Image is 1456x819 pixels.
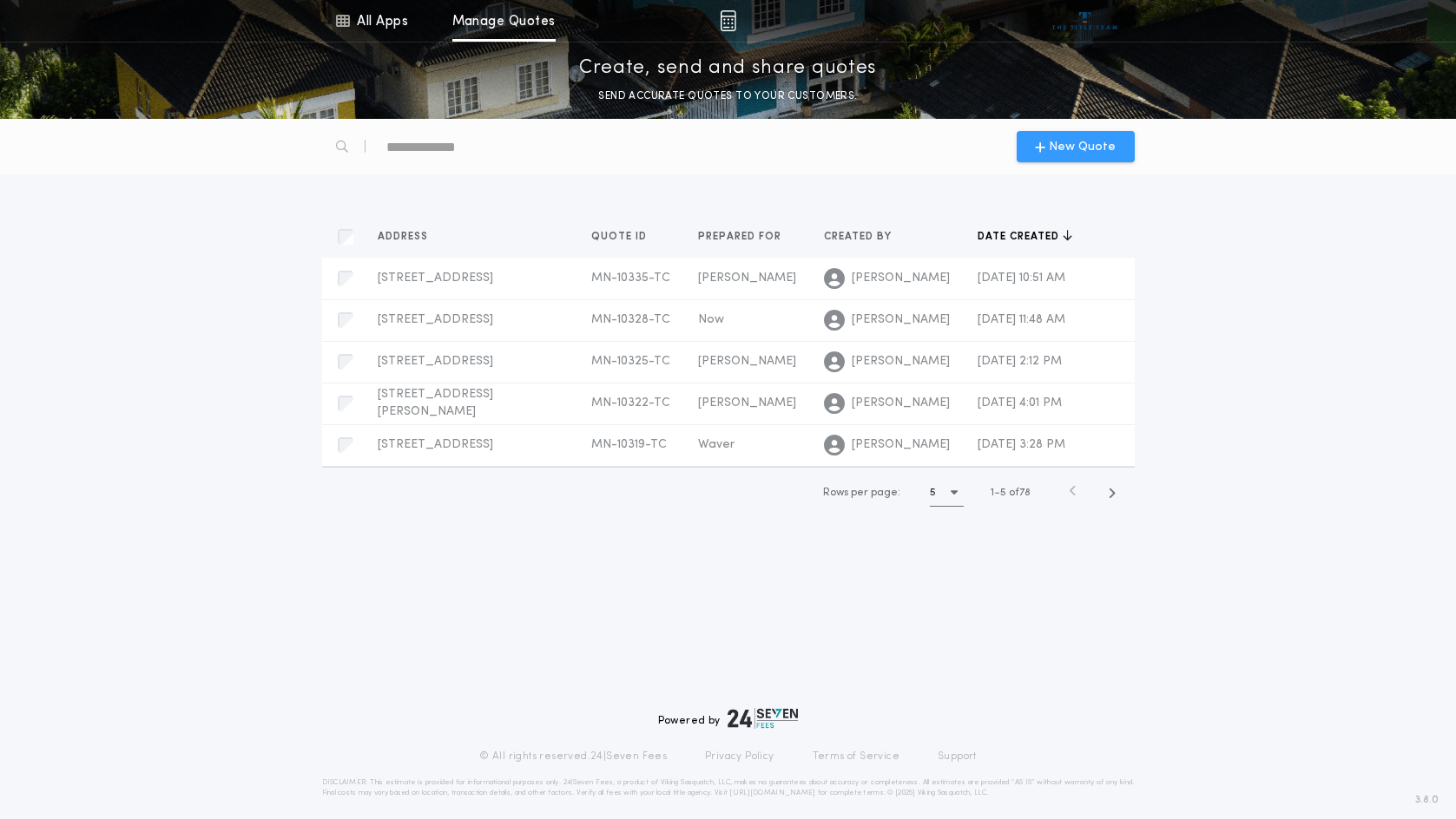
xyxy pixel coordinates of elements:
[978,438,1065,451] span: [DATE] 3:28 PM
[824,228,905,246] button: Created by
[728,708,799,729] img: logo
[824,230,895,244] span: Created by
[978,355,1062,368] span: [DATE] 2:12 PM
[322,777,1135,798] p: DISCLAIMER: This estimate is provided for informational purposes only. 24|Seven Fees, a product o...
[852,311,950,329] span: [PERSON_NAME]
[852,270,950,287] span: [PERSON_NAME]
[698,438,735,451] span: Waver
[1017,131,1135,162] button: New Quote
[813,750,899,763] a: Terms of Service
[1049,138,1116,156] span: New Quote
[1052,12,1117,29] img: vs-icon
[930,479,964,507] button: 5
[378,230,432,244] span: Address
[378,228,441,246] button: Address
[598,88,857,105] p: SEND ACCURATE QUOTES TO YOUR CUSTOMERS.
[852,395,950,412] span: [PERSON_NAME]
[378,272,493,285] span: [STREET_ADDRESS]
[729,790,815,796] a: [URL][DOMAIN_NAME]
[591,313,670,326] span: MN-10328-TC
[591,228,660,246] button: Quote ID
[1000,488,1006,498] span: 5
[579,55,877,82] p: Create, send and share quotes
[378,438,493,451] span: [STREET_ADDRESS]
[591,396,670,409] span: MN-10322-TC
[978,313,1065,326] span: [DATE] 11:48 AM
[991,488,994,498] span: 1
[378,388,493,418] span: [STREET_ADDRESS][PERSON_NAME]
[591,438,667,451] span: MN-10319-TC
[698,313,724,326] span: Now
[698,396,796,409] span: [PERSON_NAME]
[978,230,1063,244] span: Date created
[938,750,977,763] a: Support
[378,355,493,368] span: [STREET_ADDRESS]
[591,272,670,285] span: MN-10335-TC
[658,708,799,729] div: Powered by
[698,355,796,368] span: [PERSON_NAME]
[720,10,736,31] img: img
[978,272,1065,285] span: [DATE] 10:51 AM
[852,436,950,454] span: [PERSON_NAME]
[1009,485,1031,501] span: of 78
[591,230,650,244] span: Quote ID
[698,230,785,244] span: Prepared for
[1415,792,1439,808] span: 3.8.0
[978,396,1062,409] span: [DATE] 4:01 PM
[479,750,667,763] p: © All rights reserved. 24|Seven Fees
[705,750,774,763] a: Privacy Policy
[698,272,796,285] span: [PERSON_NAME]
[823,488,900,498] span: Rows per page:
[978,228,1072,246] button: Date created
[930,484,936,501] h1: 5
[378,313,493,326] span: [STREET_ADDRESS]
[852,353,950,370] span: [PERSON_NAME]
[591,355,670,368] span: MN-10325-TC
